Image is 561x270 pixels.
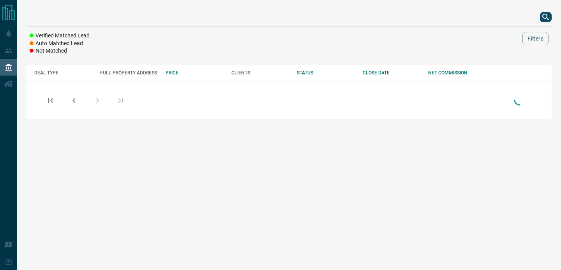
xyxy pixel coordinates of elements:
[30,32,90,40] li: Verified Matched Lead
[30,47,90,55] li: Not Matched
[522,32,549,45] button: Filters
[231,70,289,76] div: CLIENTS
[297,70,355,76] div: STATUS
[30,40,90,48] li: Auto Matched Lead
[363,70,421,76] div: CLOSE DATE
[100,70,158,76] div: FULL PROPERTY ADDRESS
[166,70,224,76] div: PRICE
[428,70,486,76] div: NET COMMISSION
[512,92,527,109] div: Loading
[34,70,92,76] div: DEAL TYPE
[540,12,552,22] button: search button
